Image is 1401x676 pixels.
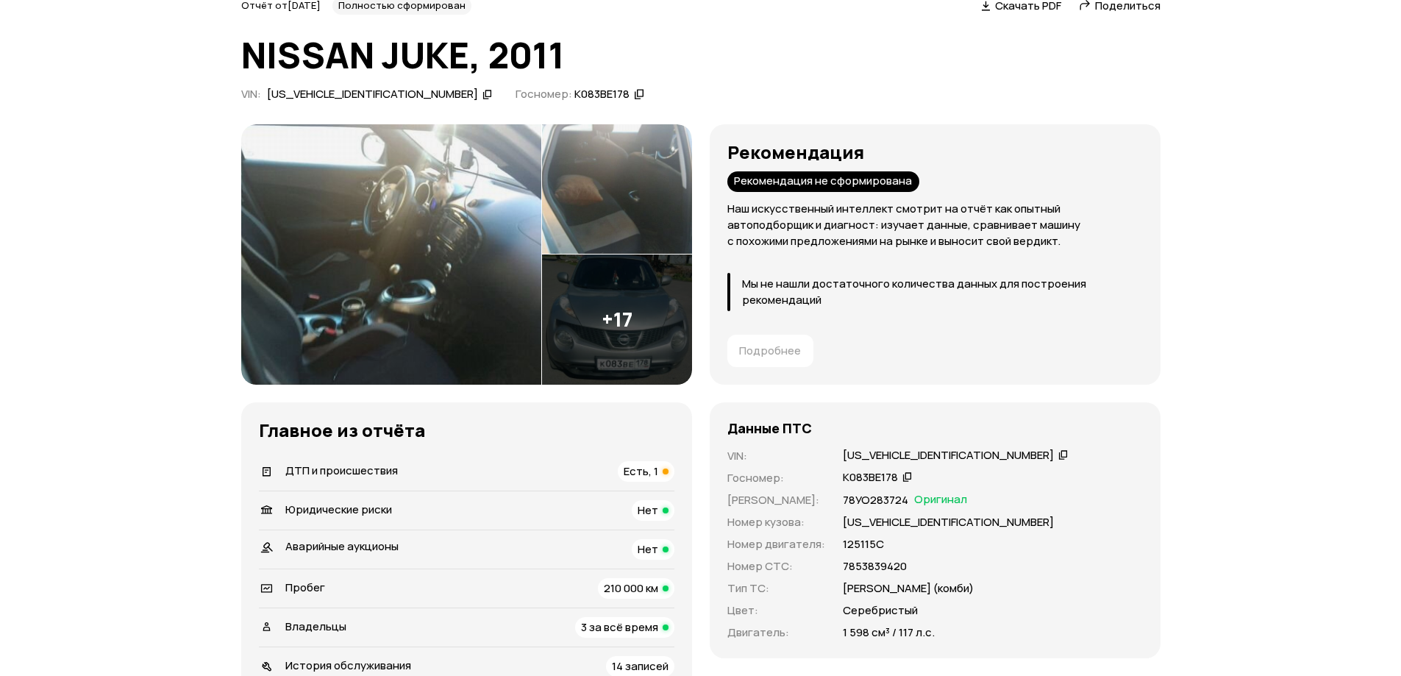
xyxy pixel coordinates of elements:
[727,420,812,436] h4: Данные ПТС
[914,492,967,508] span: Оригинал
[581,619,658,635] span: 3 за всё время
[843,558,907,574] p: 7853839420
[727,558,825,574] p: Номер СТС :
[727,171,919,192] div: Рекомендация не сформирована
[727,142,1143,163] h3: Рекомендация
[624,463,658,479] span: Есть, 1
[727,470,825,486] p: Госномер :
[843,602,918,619] p: Серебристый
[285,463,398,478] span: ДТП и происшествия
[612,658,669,674] span: 14 записей
[742,276,1143,308] p: Мы не нашли достаточного количества данных для построения рекомендаций
[843,625,935,641] p: 1 598 см³ / 117 л.с.
[727,492,825,508] p: [PERSON_NAME] :
[843,536,884,552] p: 125115C
[843,448,1054,463] div: [US_VEHICLE_IDENTIFICATION_NUMBER]
[604,580,658,596] span: 210 000 км
[285,502,392,517] span: Юридические риски
[574,87,630,102] div: К083ВЕ178
[843,580,974,597] p: [PERSON_NAME] (комби)
[727,514,825,530] p: Номер кузова :
[727,448,825,464] p: VIN :
[267,87,478,102] div: [US_VEHICLE_IDENTIFICATION_NUMBER]
[285,580,325,595] span: Пробег
[843,470,898,485] div: К083ВЕ178
[259,420,674,441] h3: Главное из отчёта
[516,86,572,102] span: Госномер:
[241,35,1161,75] h1: NISSAN JUKE, 2011
[843,514,1054,530] p: [US_VEHICLE_IDENTIFICATION_NUMBER]
[727,602,825,619] p: Цвет :
[727,625,825,641] p: Двигатель :
[727,580,825,597] p: Тип ТС :
[638,502,658,518] span: Нет
[638,541,658,557] span: Нет
[241,86,261,102] span: VIN :
[285,538,399,554] span: Аварийные аукционы
[727,536,825,552] p: Номер двигателя :
[285,619,346,634] span: Владельцы
[843,492,908,508] p: 78УО283724
[285,658,411,673] span: История обслуживания
[727,201,1143,249] p: Наш искусственный интеллект смотрит на отчёт как опытный автоподборщик и диагност: изучает данные...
